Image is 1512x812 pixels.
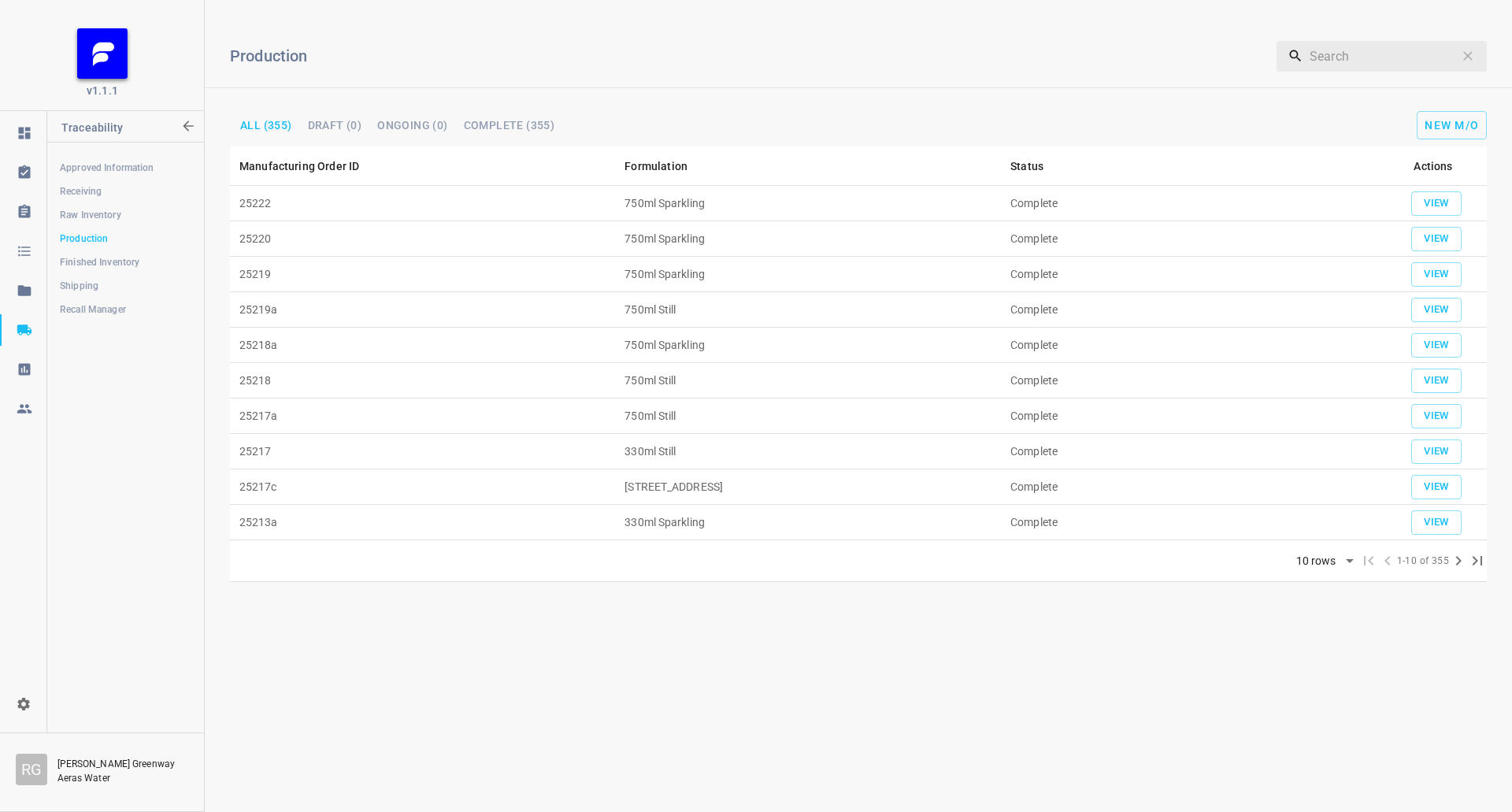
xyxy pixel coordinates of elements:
button: Ongoing (0) [371,115,454,135]
td: 25217a [230,399,615,434]
a: Production [47,223,203,254]
td: Complete [1001,257,1380,292]
span: View [1419,443,1454,461]
span: View [1419,230,1454,248]
td: 25217 [230,434,615,469]
td: 750ml Still [615,363,1001,399]
button: add [1417,111,1487,139]
p: [PERSON_NAME] Greenway [57,757,188,771]
span: View [1419,478,1454,496]
span: DRAFT (0) [308,120,362,131]
div: 10 rows [1286,550,1359,573]
span: Complete (355) [464,120,555,131]
a: Finished Inventory [47,247,203,278]
div: R G [16,754,47,785]
td: Complete [1001,434,1380,469]
div: Formulation [624,157,687,176]
td: 750ml Sparkling [615,186,1001,221]
span: View [1419,301,1454,319]
span: 1-10 of 355 [1397,554,1449,569]
span: Receiving [60,184,191,199]
td: 750ml Still [615,292,1001,328]
a: Recall Manager [47,294,203,325]
td: 750ml Sparkling [615,221,1001,257]
button: add [1411,475,1462,499]
p: Traceability [61,111,179,149]
a: Approved Information [47,152,203,184]
span: View [1419,372,1454,390]
td: Complete [1001,292,1380,328]
button: Complete (355) [458,115,561,135]
span: Next Page [1449,551,1468,570]
svg: Search [1288,48,1303,64]
button: add [1411,227,1462,251]
span: New M/O [1425,119,1479,132]
button: add [1411,262,1462,287]
span: Status [1010,157,1064,176]
span: Shipping [60,278,191,294]
button: add [1411,333,1462,358]
div: Manufacturing Order ID [239,157,359,176]
button: add [1411,510,1462,535]
td: 750ml Sparkling [615,257,1001,292]
button: add [1411,298,1462,322]
input: Search [1310,40,1454,72]
span: Previous Page [1378,551,1397,570]
button: add [1411,191,1462,216]
button: add [1411,404,1462,428]
td: Complete [1001,469,1380,505]
td: Complete [1001,399,1380,434]
a: Receiving [47,176,203,207]
img: FB_Logo_Reversed_RGB_Icon.895fbf61.png [77,28,128,79]
td: 750ml Still [615,399,1001,434]
td: Complete [1001,221,1380,257]
td: 25217c [230,469,615,505]
td: 25222 [230,186,615,221]
span: First Page [1359,551,1378,570]
h6: Production [230,43,1051,69]
td: 25219 [230,257,615,292]
td: 330ml Still [615,434,1001,469]
td: [STREET_ADDRESS] [615,469,1001,505]
span: Production [60,231,191,247]
span: Approved Information [60,160,191,176]
span: View [1419,195,1454,213]
button: add [1411,439,1462,464]
span: Raw Inventory [60,207,191,223]
span: All (355) [240,120,292,131]
span: Manufacturing Order ID [239,157,380,176]
button: DRAFT (0) [302,115,369,135]
span: Finished Inventory [60,254,191,270]
div: Status [1010,157,1043,176]
span: Ongoing (0) [377,120,447,131]
span: View [1419,514,1454,532]
span: v1.1.1 [87,83,118,98]
div: 10 rows [1292,554,1340,568]
button: add [1411,369,1462,393]
td: Complete [1001,186,1380,221]
td: 25218 [230,363,615,399]
td: 25219a [230,292,615,328]
span: View [1419,336,1454,354]
span: Recall Manager [60,302,191,317]
td: 25218a [230,328,615,363]
td: 330ml Sparkling [615,505,1001,540]
a: Shipping [47,270,203,302]
td: 750ml Sparkling [615,328,1001,363]
a: Raw Inventory [47,199,203,231]
span: Last Page [1468,551,1487,570]
span: View [1419,407,1454,425]
td: Complete [1001,505,1380,540]
p: Aeras Water [57,771,183,785]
